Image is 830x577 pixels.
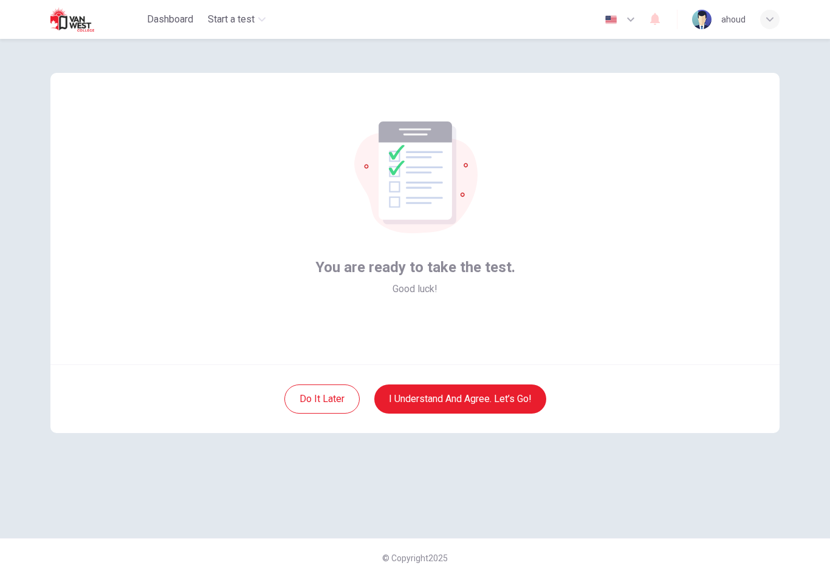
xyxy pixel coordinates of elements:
[721,12,746,27] div: ahoud
[50,7,142,32] a: Van West logo
[142,9,198,30] button: Dashboard
[284,384,360,414] button: Do it later
[374,384,546,414] button: I understand and agree. Let’s go!
[315,258,515,277] span: You are ready to take the test.
[692,10,712,29] img: Profile picture
[382,553,448,563] span: © Copyright 2025
[603,15,619,24] img: en
[50,7,114,32] img: Van West logo
[393,282,437,296] span: Good luck!
[203,9,270,30] button: Start a test
[147,12,193,27] span: Dashboard
[208,12,255,27] span: Start a test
